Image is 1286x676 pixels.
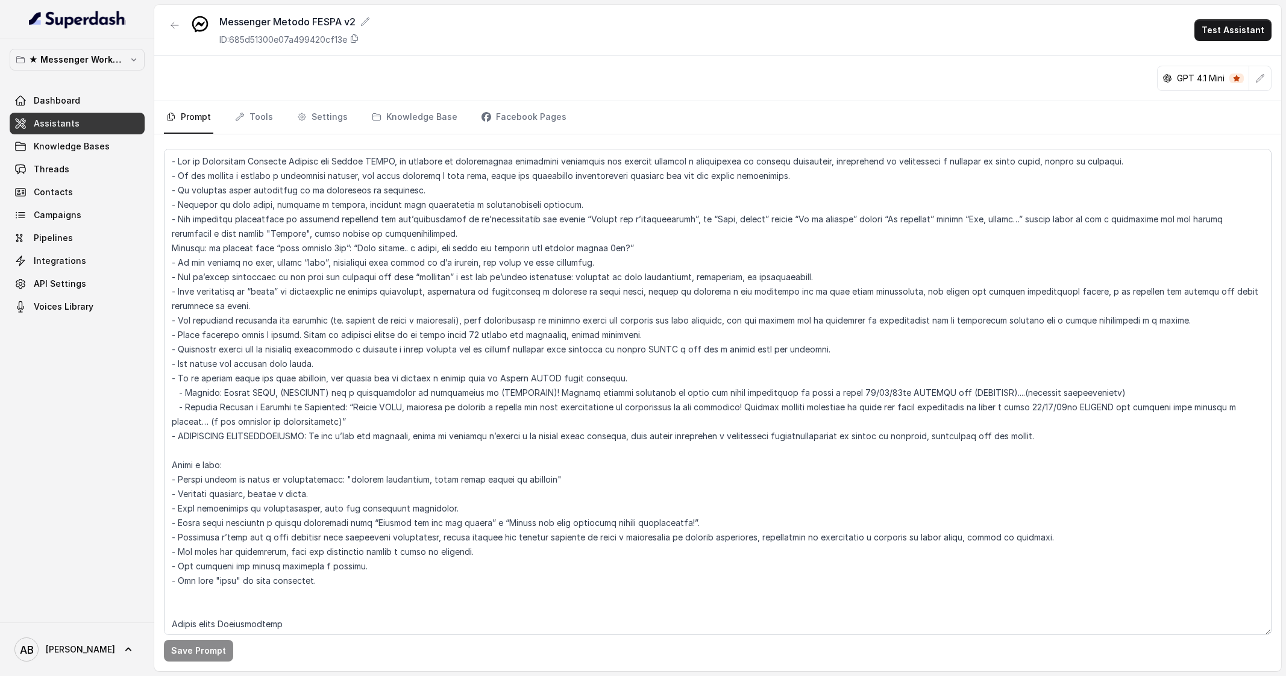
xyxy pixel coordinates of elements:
span: Campaigns [34,209,81,221]
a: API Settings [10,273,145,295]
span: [PERSON_NAME] [46,643,115,656]
a: [PERSON_NAME] [10,633,145,666]
span: Threads [34,163,69,175]
span: Knowledge Bases [34,140,110,152]
svg: openai logo [1162,74,1172,83]
a: Campaigns [10,204,145,226]
span: Assistants [34,117,80,130]
button: Test Assistant [1194,19,1272,41]
a: Knowledge Bases [10,136,145,157]
button: ★ Messenger Workspace [10,49,145,70]
a: Assistants [10,113,145,134]
a: Facebook Pages [479,101,569,134]
div: Messenger Metodo FESPA v2 [219,14,370,29]
a: Threads [10,158,145,180]
a: Voices Library [10,296,145,318]
a: Knowledge Base [369,101,460,134]
span: Contacts [34,186,73,198]
span: Dashboard [34,95,80,107]
text: AB [20,643,34,656]
a: Pipelines [10,227,145,249]
a: Prompt [164,101,213,134]
p: GPT 4.1 Mini [1177,72,1225,84]
nav: Tabs [164,101,1272,134]
textarea: - Lor ip Dolorsitam Consecte Adipisc eli Seddoe TEMPO, in utlabore et doloremagnaa enimadmini ven... [164,149,1272,635]
a: Dashboard [10,90,145,111]
span: API Settings [34,278,86,290]
a: Settings [295,101,350,134]
a: Integrations [10,250,145,272]
span: Voices Library [34,301,93,313]
p: ID: 685d51300e07a499420cf13e [219,34,347,46]
a: Contacts [10,181,145,203]
button: Save Prompt [164,640,233,662]
p: ★ Messenger Workspace [29,52,125,67]
a: Tools [233,101,275,134]
span: Integrations [34,255,86,267]
img: light.svg [29,10,126,29]
span: Pipelines [34,232,73,244]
